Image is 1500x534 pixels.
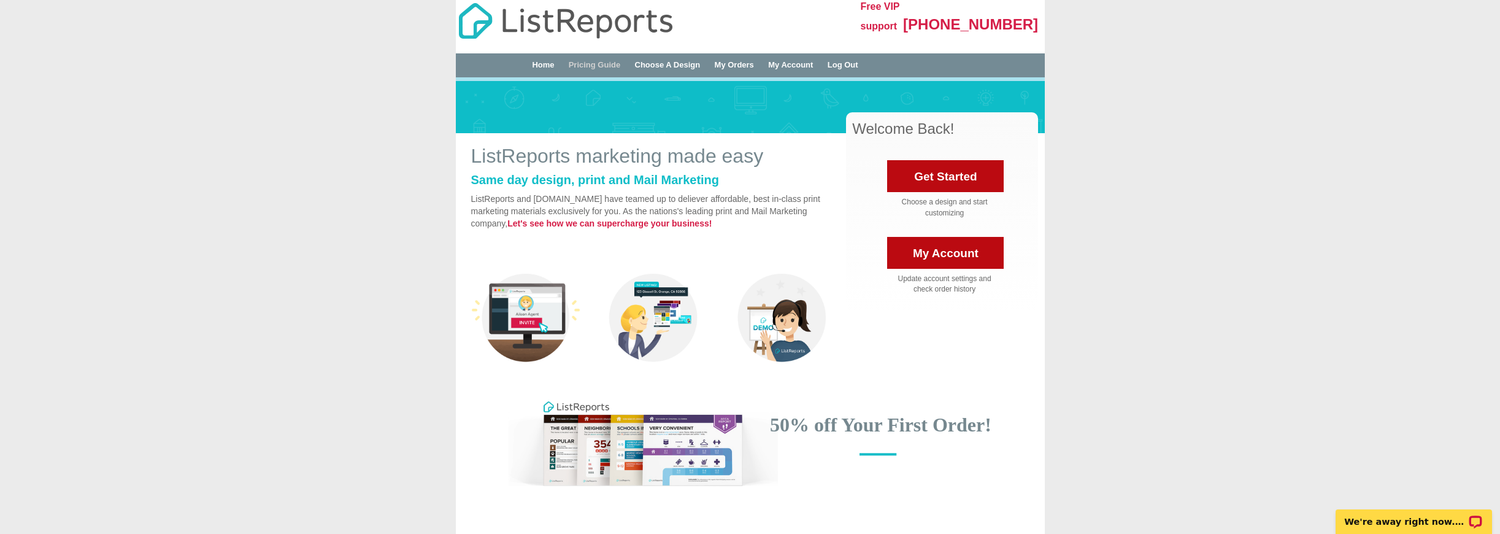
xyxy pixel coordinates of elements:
h2: Same day design, print and Mail Marketing [471,173,837,187]
a: Choose A Design [635,60,701,69]
a: My Account [887,237,1004,269]
span: Free VIP support [861,1,900,31]
span: [PHONE_NUMBER] [903,16,1038,33]
a: Pricing Guide [569,60,621,69]
img: line.png [855,449,901,460]
h3: Welcome Back! [852,121,1038,137]
strong: Let's see how we can supercharge your business! [507,219,712,228]
iframe: LiveChat chat widget [1328,495,1500,534]
a: My Account [768,60,813,69]
p: ListReports and [DOMAIN_NAME] have teamed up to deliever affordable, best in-class print marketin... [471,193,837,230]
h1: ListReports marketing made easy [471,145,837,167]
a: Home [532,60,554,69]
a: Get Started [887,160,1004,192]
img: sample-3.png [727,263,837,373]
a: Log Out [828,60,858,69]
div: Choose a design and start customizing [880,197,1009,218]
h1: 50% off Your First Order! [760,414,1002,436]
img: sample-1.png [471,263,581,373]
div: Update account settings and check order history [880,274,1009,295]
a: My Orders [715,60,754,69]
img: sample-2.png [599,263,709,373]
